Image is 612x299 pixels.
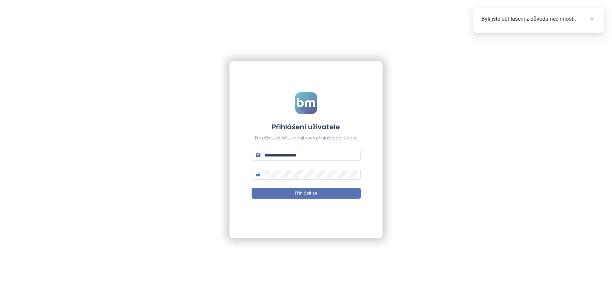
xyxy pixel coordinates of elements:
[481,15,596,23] div: Byli jste odhlášeni z důvodu nečinnosti.
[256,153,260,157] span: mail
[252,135,361,142] div: Pro přístup k účtu zadejte své přihlašovací údaje.
[256,172,260,177] span: lock
[295,190,317,197] span: Přihlásit se
[252,188,361,199] button: Přihlásit se
[295,92,317,114] img: logo
[252,122,361,132] h4: Přihlášení uživatele
[590,16,594,21] span: close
